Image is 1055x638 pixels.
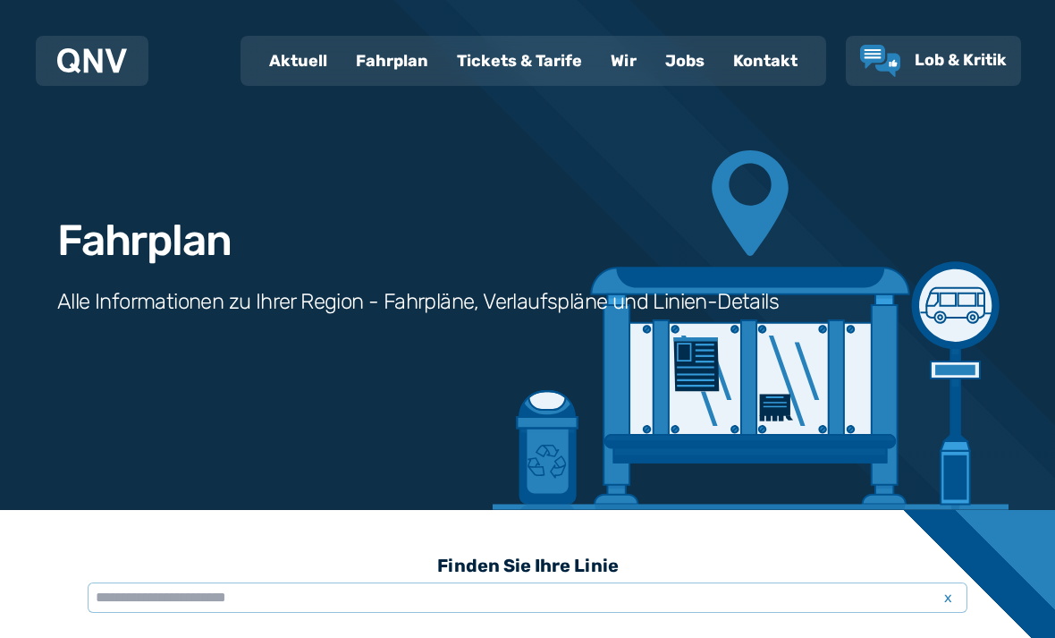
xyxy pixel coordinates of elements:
a: Wir [596,38,651,84]
span: Lob & Kritik [915,50,1007,70]
a: Kontakt [719,38,812,84]
h3: Alle Informationen zu Ihrer Region - Fahrpläne, Verlaufspläne und Linien-Details [57,287,779,316]
a: QNV Logo [57,43,127,79]
h1: Fahrplan [57,219,231,262]
a: Jobs [651,38,719,84]
a: Tickets & Tarife [443,38,596,84]
a: Lob & Kritik [860,45,1007,77]
a: Fahrplan [342,38,443,84]
span: x [935,587,960,608]
h3: Finden Sie Ihre Linie [88,546,967,585]
a: Aktuell [255,38,342,84]
img: QNV Logo [57,48,127,73]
